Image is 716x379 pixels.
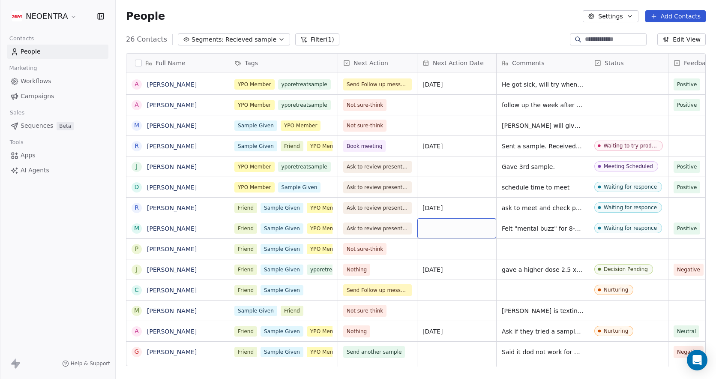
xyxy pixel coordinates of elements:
[6,32,38,45] span: Contacts
[347,327,367,336] span: Nothing
[10,9,79,24] button: NEOENTRA
[278,182,321,193] span: Sample Given
[677,348,700,356] span: Negative
[147,266,197,273] a: [PERSON_NAME]
[422,80,491,89] span: [DATE]
[26,11,68,22] span: NEOENTRA
[605,59,624,67] span: Status
[604,205,657,211] div: Waiting for responce
[307,326,347,337] span: YPO Member
[502,224,584,233] span: Felt "mental buzz" for 8-10 hours.
[604,225,657,231] div: Waiting for responce
[135,203,139,212] div: R
[147,307,197,314] a: [PERSON_NAME]
[512,59,545,67] span: Comments
[347,265,367,274] span: Nothing
[502,307,584,315] span: [PERSON_NAME] is texting video
[234,326,257,337] span: Friend
[261,326,303,337] span: Sample Given
[338,54,417,72] div: Next Action
[147,163,197,170] a: [PERSON_NAME]
[307,223,347,234] span: YPO Member
[497,54,589,72] div: Comments
[433,59,484,67] span: Next Action Date
[234,100,275,110] span: YPO Member
[234,223,257,234] span: Friend
[134,121,139,130] div: M
[7,89,108,103] a: Campaigns
[21,92,54,101] span: Campaigns
[135,244,138,253] div: P
[278,79,331,90] span: yporetreatsample
[354,59,388,67] span: Next Action
[645,10,706,22] button: Add Contacts
[7,74,108,88] a: Workflows
[583,10,638,22] button: Settings
[126,72,229,367] div: grid
[677,265,700,274] span: Negative
[135,80,139,89] div: A
[135,100,139,109] div: A
[21,121,53,130] span: Sequences
[307,141,347,151] span: YPO Member
[677,224,697,233] span: Positive
[603,143,658,149] div: Waiting to try product
[677,162,697,171] span: Positive
[12,11,22,21] img: Additional.svg
[234,203,257,213] span: Friend
[307,265,359,275] span: yporetreatsample
[604,184,657,190] div: Waiting for responce
[147,205,197,211] a: [PERSON_NAME]
[347,204,408,212] span: Ask to review presentation
[147,81,197,88] a: [PERSON_NAME]
[147,328,197,335] a: [PERSON_NAME]
[295,33,339,45] button: Filter(1)
[677,101,697,109] span: Positive
[307,244,347,254] span: YPO Member
[234,79,275,90] span: YPO Member
[7,119,108,133] a: SequencesBeta
[126,10,165,23] span: People
[147,122,197,129] a: [PERSON_NAME]
[347,286,408,295] span: Send Follow up message
[677,80,697,89] span: Positive
[307,347,347,357] span: YPO Member
[502,204,584,212] span: ask to meet and check presentation
[347,162,408,171] span: Ask to review presentation
[135,286,139,295] div: C
[126,34,167,45] span: 26 Contacts
[136,162,138,171] div: J
[134,306,139,315] div: M
[417,54,496,72] div: Next Action Date
[192,35,224,44] span: Segments:
[126,54,229,72] div: Full Name
[234,244,257,254] span: Friend
[234,265,257,275] span: Friend
[589,54,668,72] div: Status
[21,77,51,86] span: Workflows
[261,285,303,295] span: Sample Given
[502,80,584,89] span: He got sick, will try when he gets better. replacing Retalin for him and kids. Normal dose.
[135,327,139,336] div: A
[261,203,303,213] span: Sample Given
[347,245,383,253] span: Not sure-think
[422,327,491,336] span: [DATE]
[245,59,258,67] span: Tags
[502,348,584,356] span: Said it dod not work for him
[156,59,186,67] span: Full Name
[136,265,138,274] div: J
[261,244,303,254] span: Sample Given
[677,183,697,192] span: Positive
[604,287,628,293] div: Nurturing
[135,183,139,192] div: D
[57,122,74,130] span: Beta
[502,101,584,109] span: follow up the week after I gave a sample after Sydney trip
[147,225,197,232] a: [PERSON_NAME]
[147,246,197,253] a: [PERSON_NAME]
[225,35,276,44] span: Recieved sample
[347,307,383,315] span: Not sure-think
[229,54,338,72] div: Tags
[281,120,321,131] span: YPO Member
[502,183,584,192] span: schedule time to meet
[347,183,408,192] span: Ask to review presentation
